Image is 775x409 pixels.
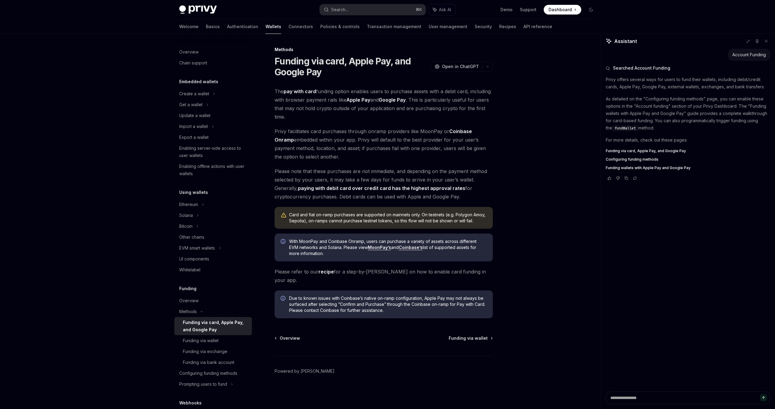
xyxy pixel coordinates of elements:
[179,48,199,56] div: Overview
[500,7,513,13] a: Demo
[298,185,465,191] strong: paying with debit card over credit card has the highest approval rates
[606,149,686,153] span: Funding via card, Apple Pay, and Google Pay
[439,7,451,13] span: Ask AI
[179,308,197,315] div: Methods
[179,163,248,177] div: Enabling offline actions with user wallets
[318,269,334,275] a: recipe
[275,267,493,284] span: Please refer to our for a step-by-[PERSON_NAME] on how to enable card funding in your app.
[606,65,770,71] button: Searched Account Funding
[475,19,492,34] a: Security
[520,7,536,13] a: Support
[289,19,313,34] a: Connectors
[346,97,370,103] strong: Apple Pay
[275,47,493,53] div: Methods
[281,239,287,245] svg: Info
[174,232,252,243] a: Other chains
[206,19,220,34] a: Basics
[331,6,348,13] div: Search...
[179,145,248,159] div: Enabling server-side access to user wallets
[606,157,658,162] span: Configuring funding methods
[174,254,252,264] a: UI components
[614,38,637,45] span: Assistant
[429,19,467,34] a: User management
[606,165,691,170] span: Funding wallets with Apple Pay and Google Pay
[732,52,766,58] div: Account Funding
[615,126,636,131] span: fundWallet
[183,319,248,333] div: Funding via card, Apple Pay, and Google Pay
[183,337,219,344] div: Funding via wallet
[544,5,581,15] a: Dashboard
[179,223,193,230] div: Bitcoin
[523,19,552,34] a: API reference
[442,64,479,70] span: Open in ChatGPT
[179,244,215,252] div: EVM smart wallets
[174,295,252,306] a: Overview
[367,19,421,34] a: Transaction management
[179,101,203,108] div: Get a wallet
[183,359,234,366] div: Funding via bank account
[606,165,770,170] a: Funding wallets with Apple Pay and Google Pay
[416,7,422,12] span: ⌘ K
[368,245,391,250] a: MoonPay’s
[379,97,406,103] strong: Google Pay
[606,76,770,90] p: Privy offers several ways for users to fund their wallets, including debit/credit cards, Apple Pa...
[606,157,770,162] a: Configuring funding methods
[265,19,281,34] a: Wallets
[289,295,487,313] span: Due to known issues with Coinbase’s native on-ramp configuration, Apple Pay may not always be sur...
[179,212,193,219] div: Solana
[289,212,487,224] div: Card and fiat on-ramp purchases are supported on mainnets only. On testnets (e.g. Polygon Amoy, S...
[613,65,670,71] span: Searched Account Funding
[399,245,423,250] a: Coinbase’s
[275,87,493,121] span: The funding option enables users to purchase assets with a debit card, including with browser pay...
[179,59,207,67] div: Chain support
[179,78,218,85] h5: Embedded wallets
[606,149,770,153] a: Funding via card, Apple Pay, and Google Pay
[179,370,237,377] div: Configuring funding methods
[449,335,488,341] span: Funding via wallet
[431,61,483,72] button: Open in ChatGPT
[227,19,258,34] a: Authentication
[760,394,767,401] button: Send message
[289,238,487,257] span: With MoonPay and Coinbase Onramp, users can purchase a variety of assets across different EVM net...
[174,110,252,121] a: Update a wallet
[179,123,208,130] div: Import a wallet
[275,368,335,374] a: Powered by [PERSON_NAME]
[174,143,252,161] a: Enabling server-side access to user wallets
[281,296,287,302] svg: Info
[174,161,252,179] a: Enabling offline actions with user wallets
[179,112,210,119] div: Update a wallet
[179,19,199,34] a: Welcome
[179,381,227,388] div: Prompting users to fund
[179,134,209,141] div: Export a wallet
[183,348,227,355] div: Funding via exchange
[449,335,492,341] a: Funding via wallet
[606,136,770,144] p: For more details, check out these pages:
[284,88,316,94] strong: pay with card
[179,255,209,263] div: UI components
[179,201,198,208] div: Ethereum
[320,4,426,15] button: Search...⌘K
[586,5,596,15] button: Toggle dark mode
[275,56,428,77] h1: Funding via card, Apple Pay, and Google Pay
[174,264,252,275] a: Whitelabel
[275,127,493,161] span: Privy facilitates card purchases through onramp providers like MoonPay or embedded within your ap...
[275,335,300,341] a: Overview
[174,346,252,357] a: Funding via exchange
[280,335,300,341] span: Overview
[174,47,252,57] a: Overview
[320,19,360,34] a: Policies & controls
[174,368,252,379] a: Configuring funding methods
[179,399,202,407] h5: Webhooks
[606,95,770,132] p: As detailed on the "Configuring funding methods" page, you can enable these options in the "Accou...
[174,132,252,143] a: Export a wallet
[499,19,516,34] a: Recipes
[179,297,199,304] div: Overview
[549,7,572,13] span: Dashboard
[275,167,493,201] span: Please note that these purchases are not immediate, and depending on the payment method selected ...
[179,266,200,273] div: Whitelabel
[429,4,455,15] button: Ask AI
[281,212,287,218] svg: Warning
[174,357,252,368] a: Funding via bank account
[174,317,252,335] a: Funding via card, Apple Pay, and Google Pay
[179,189,208,196] h5: Using wallets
